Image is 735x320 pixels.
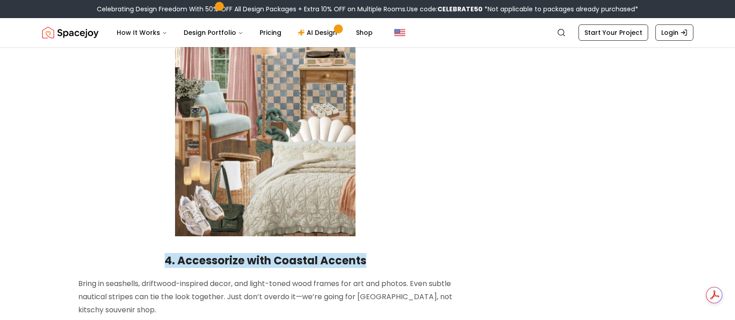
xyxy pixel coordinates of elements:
[437,5,483,14] b: CELEBRATE50
[394,27,405,38] img: United States
[176,24,251,42] button: Design Portfolio
[42,24,99,42] img: Spacejoy Logo
[349,24,380,42] a: Shop
[42,24,99,42] a: Spacejoy
[407,5,483,14] span: Use code:
[483,5,638,14] span: *Not applicable to packages already purchased*
[78,277,453,316] p: Bring in seashells, driftwood-inspired decor, and light-toned wood frames for art and photos. Eve...
[252,24,289,42] a: Pricing
[655,24,693,41] a: Login
[97,5,638,14] div: Celebrating Design Freedom With 50% OFF All Design Packages + Extra 10% OFF on Multiple Rooms.
[165,253,366,268] strong: 4. Accessorize with Coastal Accents
[579,24,648,41] a: Start Your Project
[42,18,693,47] nav: Global
[109,24,380,42] nav: Main
[290,24,347,42] a: AI Design
[109,24,175,42] button: How It Works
